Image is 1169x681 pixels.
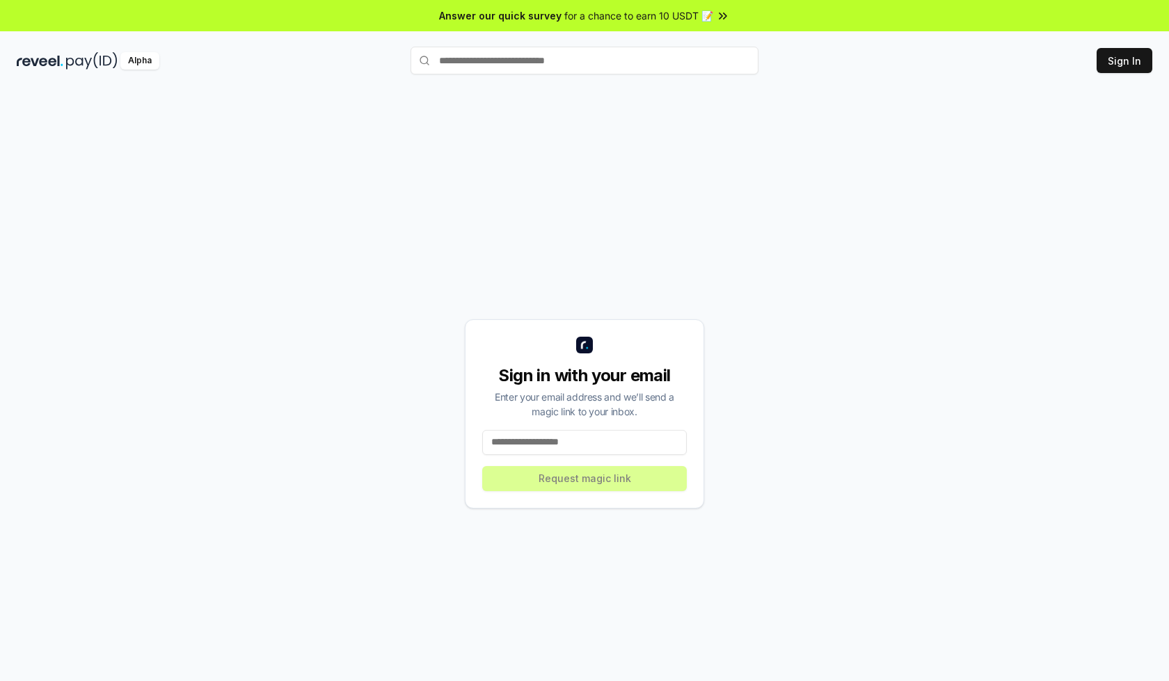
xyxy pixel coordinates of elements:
[120,52,159,70] div: Alpha
[1097,48,1152,73] button: Sign In
[66,52,118,70] img: pay_id
[482,390,687,419] div: Enter your email address and we’ll send a magic link to your inbox.
[482,364,687,387] div: Sign in with your email
[17,52,63,70] img: reveel_dark
[564,8,713,23] span: for a chance to earn 10 USDT 📝
[576,337,593,353] img: logo_small
[439,8,562,23] span: Answer our quick survey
